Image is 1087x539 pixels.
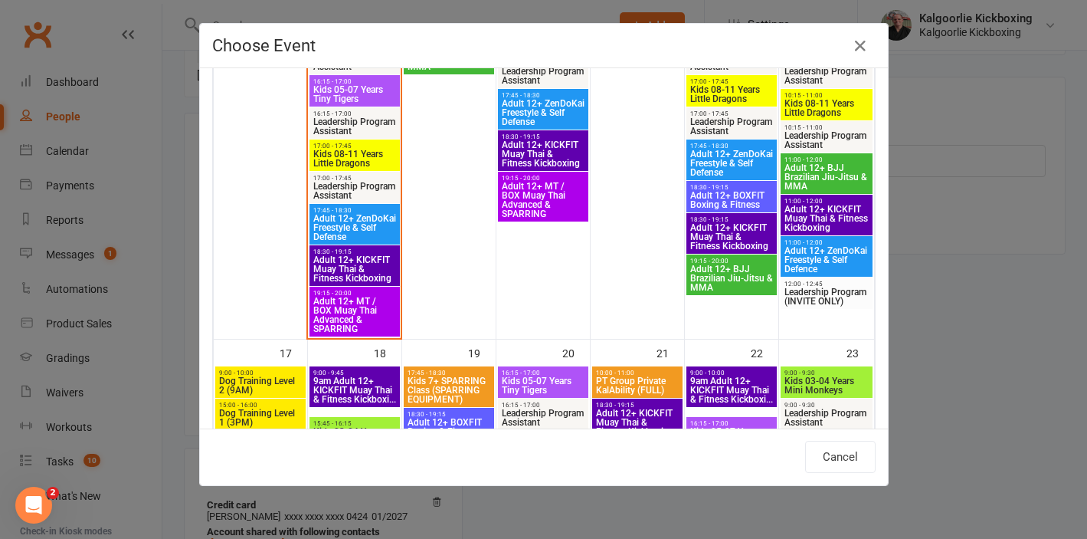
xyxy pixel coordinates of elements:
[218,370,303,376] span: 9:00 - 10:00
[784,198,869,205] span: 11:00 - 12:00
[784,131,869,150] span: Leadership Program Assistant
[15,487,52,524] iframe: Intercom live chat
[313,207,397,214] span: 17:45 - 18:30
[313,182,397,200] span: Leadership Program Assistant
[218,409,303,427] span: Dog Training Level 1 (3PM)
[656,340,684,365] div: 21
[689,184,774,191] span: 18:30 - 19:15
[407,418,491,436] span: Adult 12+ BOXFIT Boxing & Fitness
[501,182,585,219] span: Adult 12+ MT / BOX Muay Thai Advanced & SPARRING
[407,411,491,418] span: 18:30 - 19:15
[784,205,869,232] span: Adult 12+ KICKFIT Muay Thai & Fitness Kickboxing
[689,143,774,150] span: 17:45 - 18:30
[689,78,774,85] span: 17:00 - 17:45
[595,370,679,376] span: 10:00 - 11:00
[846,340,874,365] div: 23
[805,441,876,473] button: Cancel
[689,150,774,177] span: Adult 12+ ZenDoKai Freestyle & Self Defense
[784,246,869,274] span: Adult 12+ ZenDoKai Freestyle & Self Defence
[501,409,585,427] span: Leadership Program Assistant
[218,376,303,395] span: Dog Training Level 2 (9AM)
[313,248,397,255] span: 18:30 - 19:15
[407,370,491,376] span: 17:45 - 18:30
[313,290,397,297] span: 19:15 - 20:00
[784,409,869,427] span: Leadership Program Assistant
[784,402,869,409] span: 9:00 - 9:30
[784,288,869,306] span: Leadership Program (INVITE ONLY)
[689,427,774,445] span: Kids 05-07 Years Tiny Tigers
[784,239,869,246] span: 11:00 - 12:00
[784,67,869,85] span: Leadership Program Assistant
[313,214,397,242] span: Adult 12+ ZenDoKai Freestyle & Self Defense
[501,402,585,409] span: 16:15 - 17:00
[501,140,585,168] span: Adult 12+ KICKFIT Muay Thai & Fitness Kickboxing
[848,34,873,58] button: Close
[784,124,869,131] span: 10:15 - 11:00
[313,78,397,85] span: 16:15 - 17:00
[313,427,397,445] span: Kids 03-04 Years Mini Monkeys
[689,265,774,292] span: Adult 12+ BJJ Brazilian Jiu-Jitsu & MMA
[313,150,397,168] span: Kids 08-11 Years Little Dragons
[689,258,774,265] span: 19:15 - 20:00
[784,370,869,376] span: 9:00 - 9:30
[689,110,774,117] span: 17:00 - 17:45
[313,297,397,334] span: Adult 12+ MT / BOX Muay Thai Advanced & SPARRING
[313,420,397,427] span: 15:45 - 16:15
[407,376,491,404] span: Kids 7+ SPARRING Class (SPARRING EQUIPMENT)
[689,85,774,104] span: Kids 08-11 Years Little Dragons
[212,36,876,55] h4: Choose Event
[784,156,869,163] span: 11:00 - 12:00
[313,255,397,283] span: Adult 12+ KICKFIT Muay Thai & Fitness Kickboxing
[313,85,397,104] span: Kids 05-07 Years Tiny Tigers
[501,370,585,376] span: 16:15 - 17:00
[562,340,590,365] div: 20
[689,370,774,376] span: 9:00 - 10:00
[501,133,585,140] span: 18:30 - 19:15
[313,175,397,182] span: 17:00 - 17:45
[751,340,778,365] div: 22
[501,67,585,85] span: Leadership Program Assistant
[689,216,774,223] span: 18:30 - 19:15
[784,92,869,99] span: 10:15 - 11:00
[689,117,774,136] span: Leadership Program Assistant
[784,376,869,395] span: Kids 03-04 Years Mini Monkeys
[501,92,585,99] span: 17:45 - 18:30
[689,191,774,209] span: Adult 12+ BOXFIT Boxing & Fitness
[313,117,397,136] span: Leadership Program Assistant
[313,370,397,376] span: 9:00 - 9:45
[689,223,774,251] span: Adult 12+ KICKFIT Muay Thai & Fitness Kickboxing
[468,340,496,365] div: 19
[689,376,774,404] span: 9am Adult 12+ KICKFIT Muay Thai & Fitness Kickboxi...
[47,487,59,499] span: 2
[218,402,303,409] span: 15:00 - 16:00
[501,99,585,127] span: Adult 12+ ZenDoKai Freestyle & Self Defense
[313,376,397,404] span: 9am Adult 12+ KICKFIT Muay Thai & Fitness Kickboxi...
[501,376,585,395] span: Kids 05-07 Years Tiny Tigers
[501,175,585,182] span: 19:15 - 20:00
[595,402,679,409] span: 18:30 - 19:15
[595,409,679,436] span: Adult 12+ KICKFIT Muay Thai & Fitness Kickboxing
[784,163,869,191] span: Adult 12+ BJJ Brazilian Jiu-Jitsu & MMA
[313,110,397,117] span: 16:15 - 17:00
[374,340,401,365] div: 18
[313,143,397,150] span: 17:00 - 17:45
[689,420,774,427] span: 16:15 - 17:00
[784,281,869,288] span: 12:00 - 12:45
[595,376,679,395] span: PT Group Private KalAbility (FULL)
[280,340,307,365] div: 17
[784,99,869,117] span: Kids 08-11 Years Little Dragons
